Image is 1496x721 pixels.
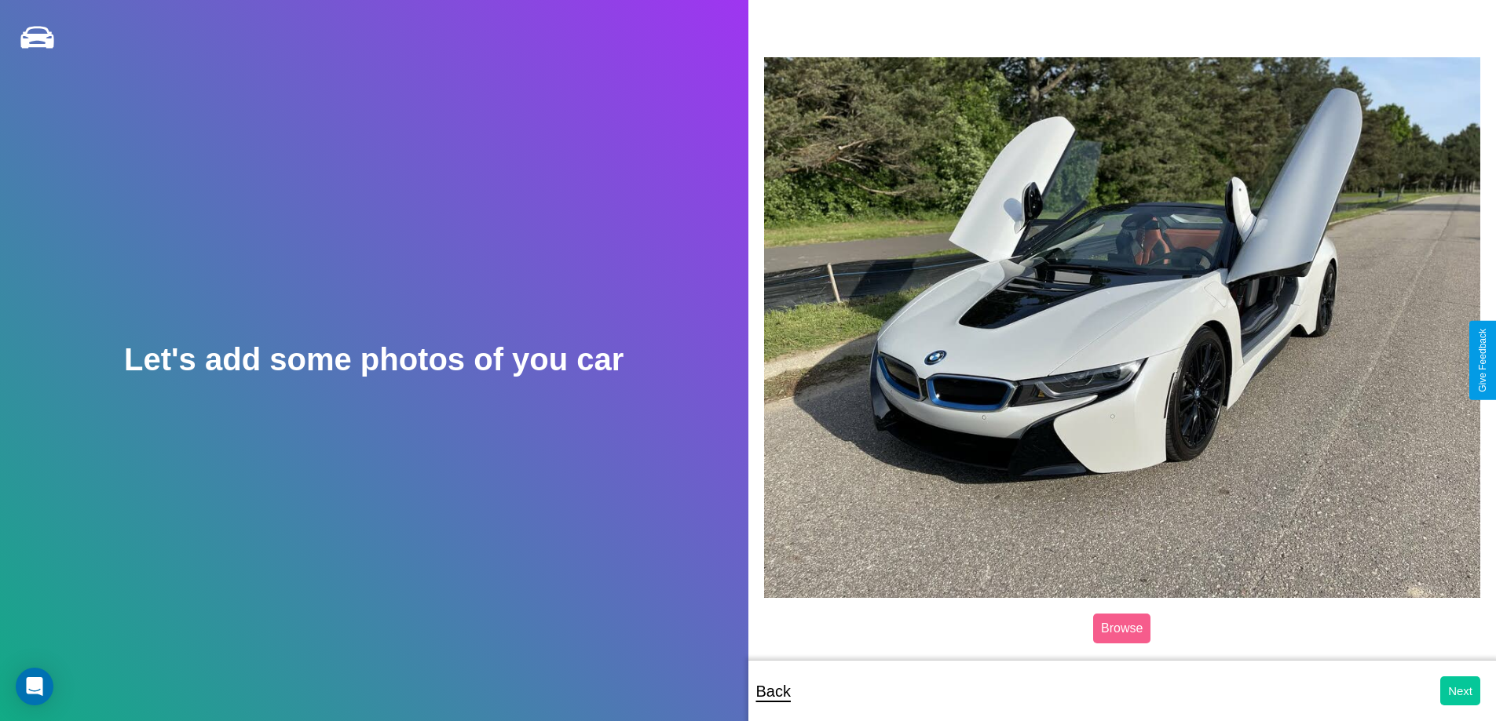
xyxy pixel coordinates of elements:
div: Open Intercom Messenger [16,668,53,705]
p: Back [756,677,791,705]
button: Next [1440,676,1480,705]
img: posted [764,57,1481,597]
label: Browse [1093,614,1150,643]
div: Give Feedback [1477,329,1488,392]
h2: Let's add some photos of you car [124,342,624,377]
